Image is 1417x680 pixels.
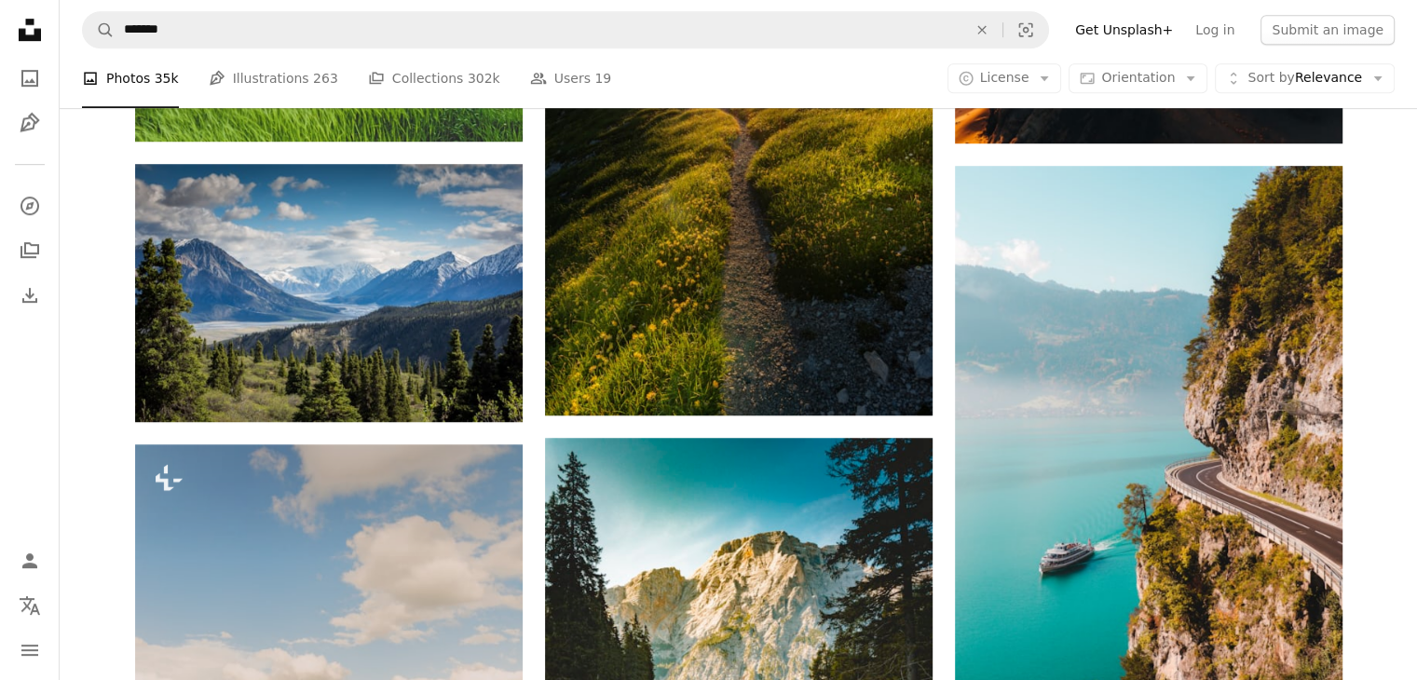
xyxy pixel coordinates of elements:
span: 19 [594,68,611,88]
button: Orientation [1069,63,1207,93]
span: 302k [468,68,500,88]
span: Orientation [1101,70,1175,85]
span: License [980,70,1029,85]
button: Clear [961,12,1002,48]
button: Search Unsplash [83,12,115,48]
button: Menu [11,632,48,669]
button: Submit an image [1260,15,1395,45]
a: Explore [11,187,48,224]
span: Relevance [1247,69,1362,88]
a: Collections 302k [368,48,500,108]
button: Sort byRelevance [1215,63,1395,93]
a: Download History [11,277,48,314]
button: Language [11,587,48,624]
a: green mountain across body of water [135,284,523,301]
a: Log in [1184,15,1246,45]
a: Home — Unsplash [11,11,48,52]
button: Visual search [1003,12,1048,48]
a: Illustrations [11,104,48,142]
a: Get Unsplash+ [1064,15,1184,45]
span: Sort by [1247,70,1294,85]
img: green mountain across body of water [135,164,523,422]
a: yacht sailing near island during daytime [955,448,1342,465]
form: Find visuals sitewide [82,11,1049,48]
a: Photos [11,60,48,97]
a: Collections [11,232,48,269]
a: Users 19 [530,48,612,108]
a: the sun is setting over a grassy hill [545,166,933,183]
button: License [947,63,1062,93]
a: Log in / Sign up [11,542,48,579]
span: 263 [313,68,338,88]
a: Illustrations 263 [209,48,338,108]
